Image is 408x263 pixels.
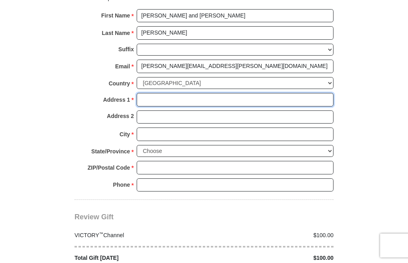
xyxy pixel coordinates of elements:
strong: City [120,129,130,140]
strong: Phone [113,179,130,190]
strong: Email [115,61,130,72]
span: Review Gift [75,213,114,221]
strong: Suffix [118,44,134,55]
strong: First Name [101,10,130,21]
strong: Address 2 [107,110,134,122]
strong: Last Name [102,27,130,39]
strong: ZIP/Postal Code [88,162,130,173]
div: Total Gift [DATE] [71,254,204,262]
div: $100.00 [204,254,338,262]
strong: Address 1 [103,94,130,105]
div: VICTORY Channel [71,231,204,240]
sup: ™ [99,231,104,236]
strong: Country [109,78,130,89]
strong: State/Province [91,146,130,157]
div: $100.00 [204,231,338,240]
